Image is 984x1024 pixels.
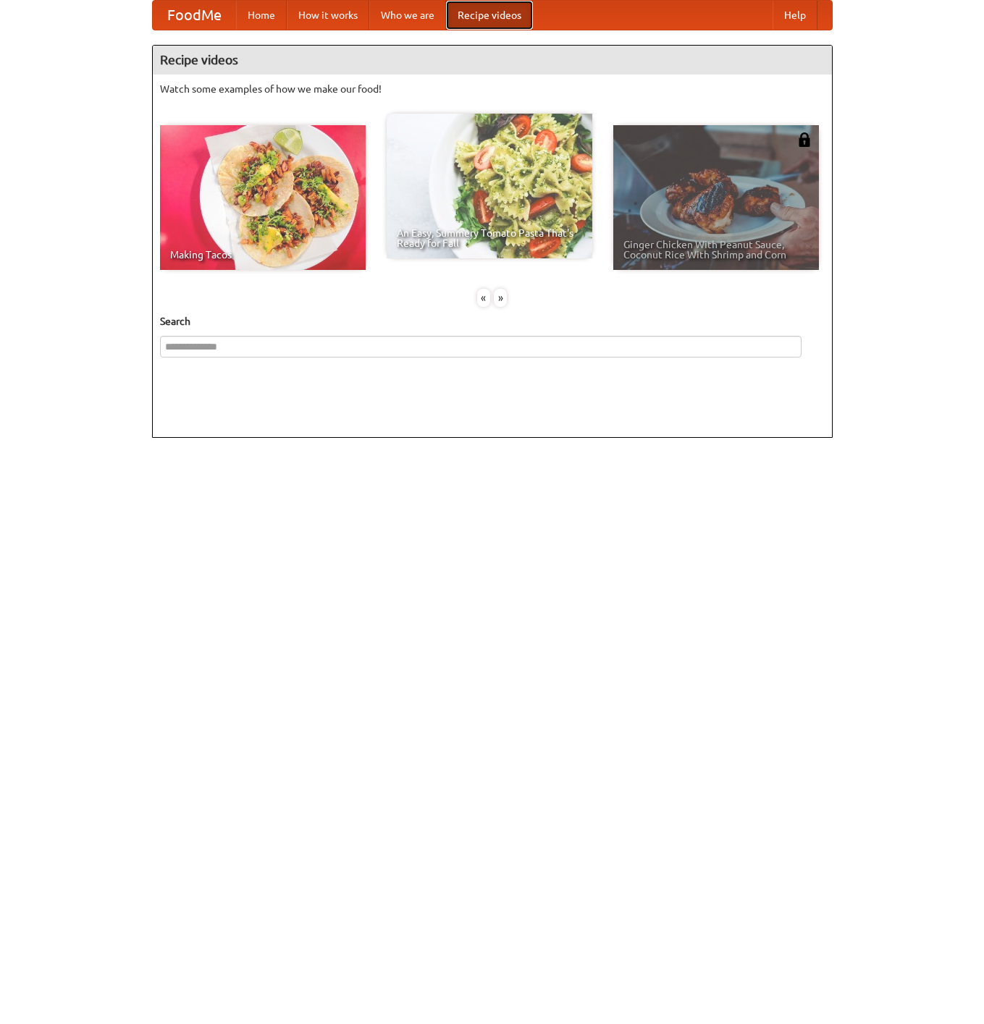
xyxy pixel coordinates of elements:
h5: Search [160,314,825,329]
p: Watch some examples of how we make our food! [160,82,825,96]
div: « [477,289,490,307]
a: Home [236,1,287,30]
div: » [494,289,507,307]
a: Who we are [369,1,446,30]
a: Making Tacos [160,125,366,270]
a: Help [773,1,817,30]
a: How it works [287,1,369,30]
a: An Easy, Summery Tomato Pasta That's Ready for Fall [387,114,592,258]
a: FoodMe [153,1,236,30]
span: An Easy, Summery Tomato Pasta That's Ready for Fall [397,228,582,248]
span: Making Tacos [170,250,356,260]
img: 483408.png [797,132,812,147]
a: Recipe videos [446,1,533,30]
h4: Recipe videos [153,46,832,75]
